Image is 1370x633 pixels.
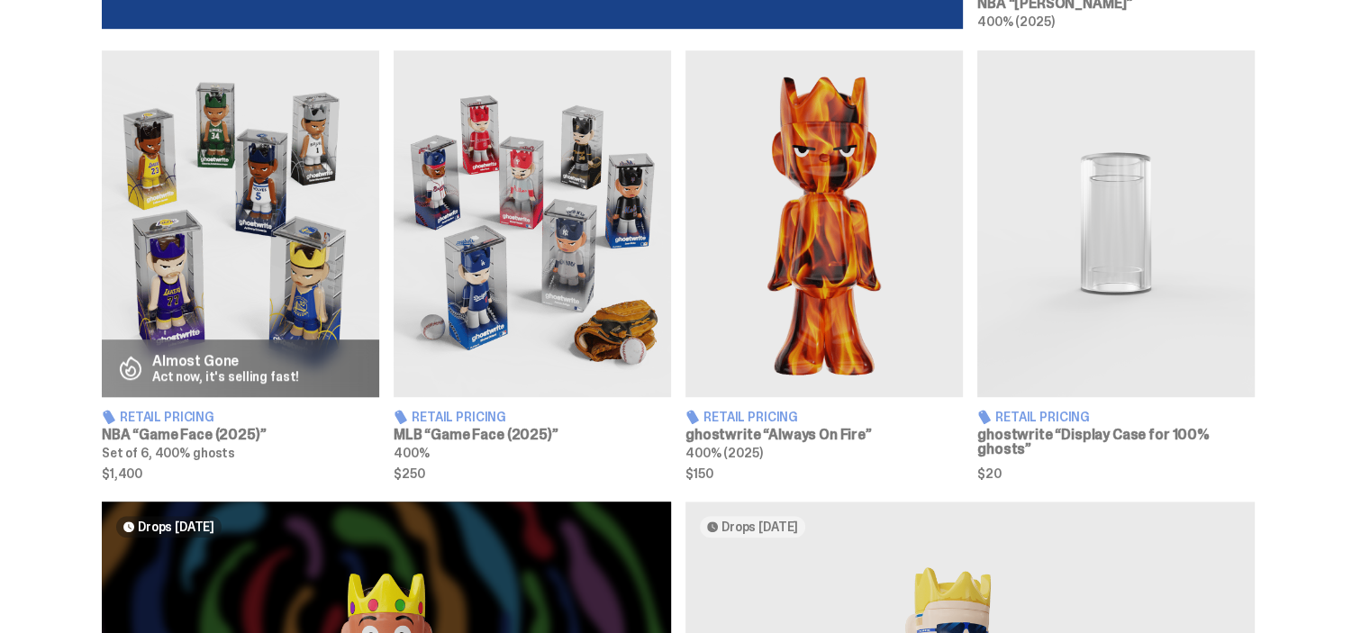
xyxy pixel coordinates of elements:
span: $20 [977,467,1255,480]
img: Display Case for 100% ghosts [977,50,1255,397]
h3: NBA “Game Face (2025)” [102,428,379,442]
span: Retail Pricing [412,411,506,423]
span: Retail Pricing [120,411,214,423]
span: Drops [DATE] [721,520,798,534]
span: Retail Pricing [995,411,1090,423]
img: Game Face (2025) [102,50,379,397]
span: 400% (2025) [685,445,762,461]
span: Set of 6, 400% ghosts [102,445,235,461]
span: $150 [685,467,963,480]
span: $1,400 [102,467,379,480]
span: 400% (2025) [977,14,1054,30]
p: Almost Gone [152,354,299,368]
a: Always On Fire Retail Pricing [685,50,963,479]
span: 400% [394,445,429,461]
img: Game Face (2025) [394,50,671,397]
h3: ghostwrite “Always On Fire” [685,428,963,442]
a: Game Face (2025) Retail Pricing [394,50,671,479]
img: Always On Fire [685,50,963,397]
a: Display Case for 100% ghosts Retail Pricing [977,50,1255,479]
h3: ghostwrite “Display Case for 100% ghosts” [977,428,1255,457]
a: Game Face (2025) Almost Gone Act now, it's selling fast! Retail Pricing [102,50,379,479]
span: Retail Pricing [703,411,798,423]
p: Act now, it's selling fast! [152,370,299,383]
span: $250 [394,467,671,480]
span: Drops [DATE] [138,520,214,534]
h3: MLB “Game Face (2025)” [394,428,671,442]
